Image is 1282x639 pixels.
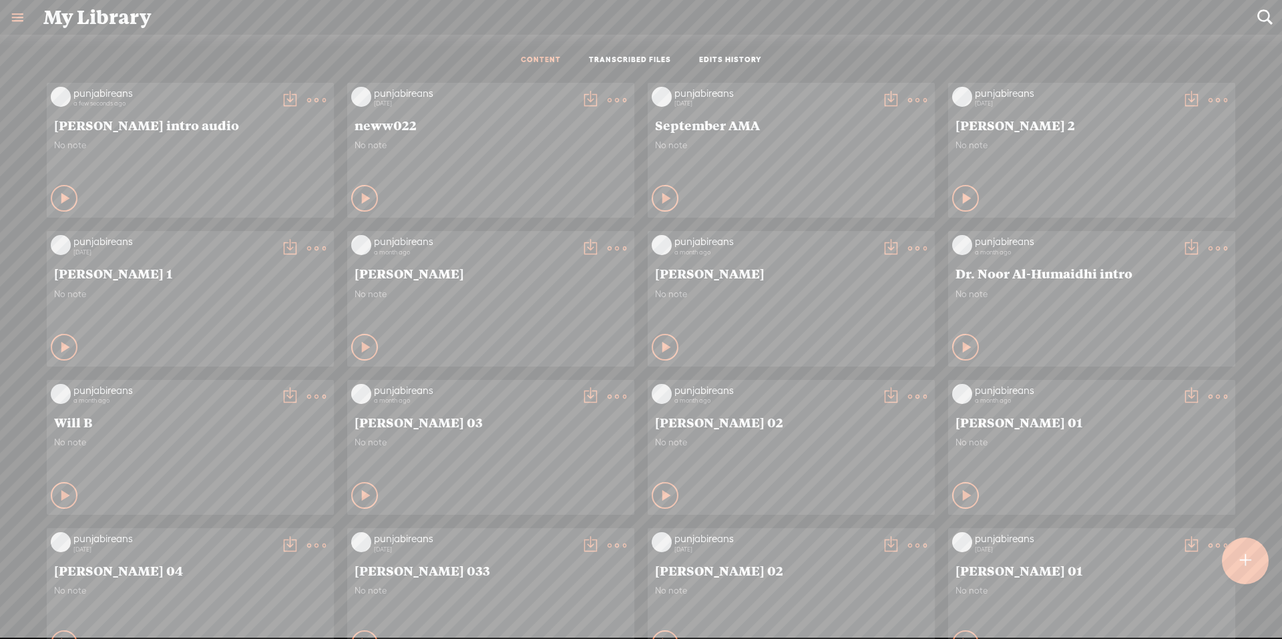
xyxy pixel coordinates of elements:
[699,55,762,66] a: EDITS HISTORY
[589,55,671,66] a: TRANSCRIBED FILES
[955,117,1228,133] span: [PERSON_NAME] 2
[652,87,672,107] img: videoLoading.png
[652,532,672,552] img: videoLoading.png
[374,546,574,554] div: [DATE]
[374,87,574,100] div: punjabireans
[51,87,71,107] img: videoLoading.png
[54,585,327,596] span: No note
[975,397,1175,405] div: a month ago
[674,384,875,397] div: punjabireans
[955,288,1228,300] span: No note
[73,532,274,546] div: punjabireans
[652,235,672,255] img: videoLoading.png
[51,235,71,255] img: videoLoading.png
[374,99,574,108] div: [DATE]
[975,248,1175,256] div: a month ago
[355,140,627,151] span: No note
[652,384,672,404] img: videoLoading.png
[355,288,627,300] span: No note
[73,546,274,554] div: [DATE]
[655,414,927,430] span: [PERSON_NAME] 02
[51,532,71,552] img: videoLoading.png
[674,99,875,108] div: [DATE]
[955,265,1228,281] span: Dr. Noor Al-Humaidhi intro
[374,397,574,405] div: a month ago
[655,585,927,596] span: No note
[674,397,875,405] div: a month ago
[355,437,627,448] span: No note
[351,532,371,552] img: videoLoading.png
[655,140,927,151] span: No note
[54,437,327,448] span: No note
[952,87,972,107] img: videoLoading.png
[674,235,875,248] div: punjabireans
[73,384,274,397] div: punjabireans
[351,384,371,404] img: videoLoading.png
[674,532,875,546] div: punjabireans
[355,117,627,133] span: neww022
[655,117,927,133] span: September AMA
[975,384,1175,397] div: punjabireans
[351,235,371,255] img: videoLoading.png
[355,585,627,596] span: No note
[975,546,1175,554] div: [DATE]
[655,437,927,448] span: No note
[54,117,327,133] span: [PERSON_NAME] intro audio
[952,532,972,552] img: videoLoading.png
[355,265,627,281] span: [PERSON_NAME]
[374,235,574,248] div: punjabireans
[674,87,875,100] div: punjabireans
[374,248,574,256] div: a month ago
[355,562,627,578] span: [PERSON_NAME] 033
[655,562,927,578] span: [PERSON_NAME] 02
[374,532,574,546] div: punjabireans
[975,532,1175,546] div: punjabireans
[351,87,371,107] img: videoLoading.png
[975,87,1175,100] div: punjabireans
[73,397,274,405] div: a month ago
[952,384,972,404] img: videoLoading.png
[674,546,875,554] div: [DATE]
[975,235,1175,248] div: punjabireans
[54,562,327,578] span: [PERSON_NAME] 04
[975,99,1175,108] div: [DATE]
[73,99,274,108] div: a few seconds ago
[955,562,1228,578] span: [PERSON_NAME] 01
[674,248,875,256] div: a month ago
[73,235,274,248] div: punjabireans
[655,265,927,281] span: [PERSON_NAME]
[955,140,1228,151] span: No note
[54,414,327,430] span: Will B
[54,265,327,281] span: [PERSON_NAME] 1
[521,55,561,66] a: CONTENT
[374,384,574,397] div: punjabireans
[955,414,1228,430] span: [PERSON_NAME] 01
[51,384,71,404] img: videoLoading.png
[955,585,1228,596] span: No note
[355,414,627,430] span: [PERSON_NAME] 03
[73,87,274,100] div: punjabireans
[54,140,327,151] span: No note
[952,235,972,255] img: videoLoading.png
[54,288,327,300] span: No note
[955,437,1228,448] span: No note
[73,248,274,256] div: [DATE]
[655,288,927,300] span: No note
